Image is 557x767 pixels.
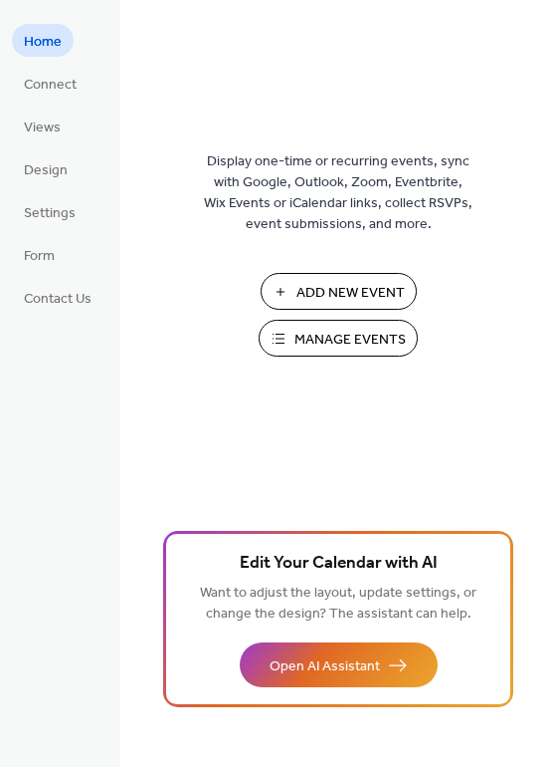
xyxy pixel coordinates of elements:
span: Connect [24,75,77,96]
a: Home [12,24,74,57]
span: Edit Your Calendar with AI [240,550,438,578]
span: Want to adjust the layout, update settings, or change the design? The assistant can help. [200,580,476,628]
span: Form [24,246,55,267]
a: Design [12,152,80,185]
span: Contact Us [24,289,92,310]
a: Form [12,238,67,271]
span: Add New Event [296,283,405,304]
button: Add New Event [261,273,417,310]
a: Views [12,110,73,142]
span: Manage Events [294,330,406,351]
a: Connect [12,67,89,100]
button: Manage Events [259,320,418,357]
button: Open AI Assistant [240,642,438,687]
a: Settings [12,195,88,228]
span: Settings [24,203,76,224]
span: Design [24,160,68,181]
span: Open AI Assistant [270,656,380,677]
span: Views [24,118,61,138]
span: Home [24,32,62,53]
a: Contact Us [12,281,103,314]
span: Display one-time or recurring events, sync with Google, Outlook, Zoom, Eventbrite, Wix Events or ... [204,151,472,235]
